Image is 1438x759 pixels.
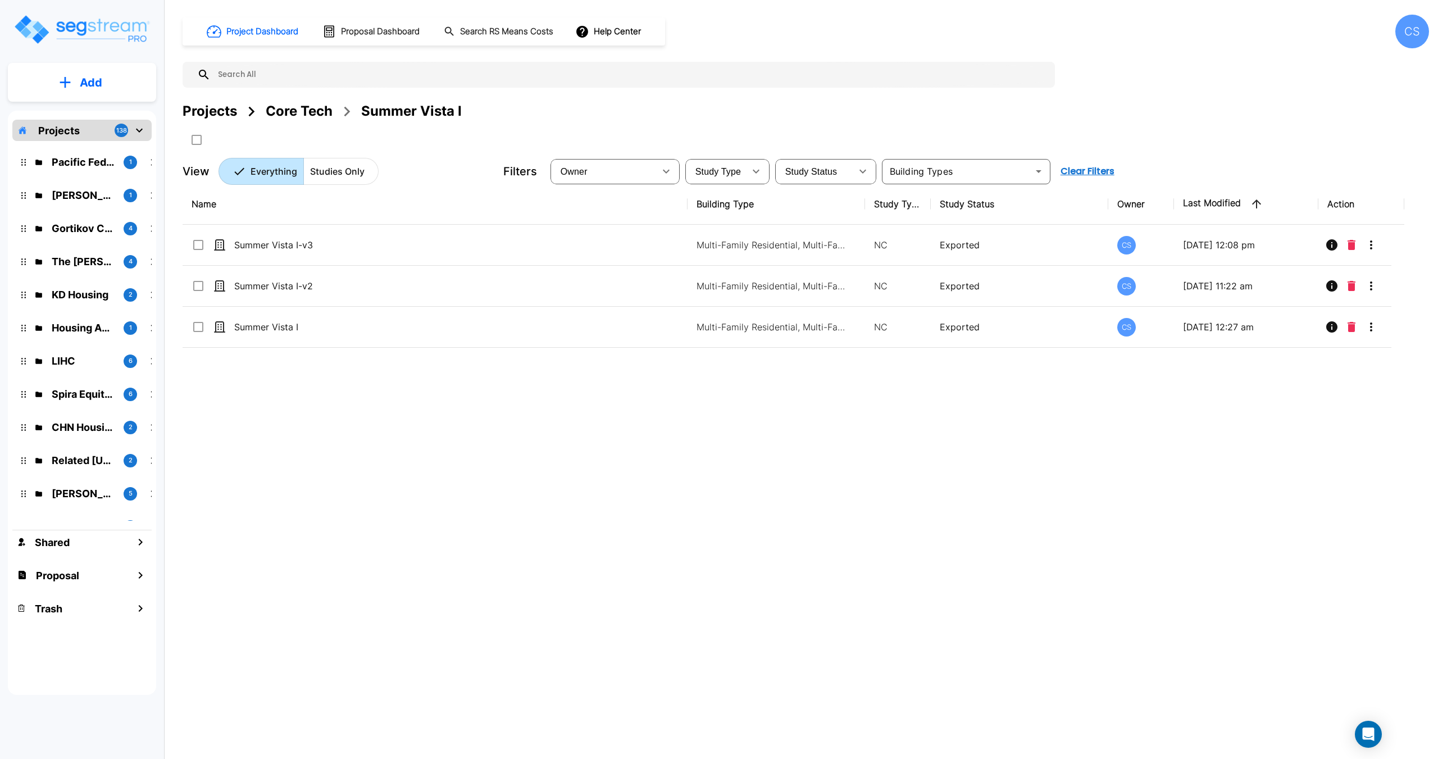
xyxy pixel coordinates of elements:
p: 2 [129,422,133,432]
span: Study Status [785,167,838,176]
p: 4 [129,257,133,266]
p: [DATE] 11:22 am [1183,279,1309,293]
h1: Trash [35,601,62,616]
button: More-Options [1360,234,1382,256]
div: Select [777,156,852,187]
p: 2 [129,456,133,465]
button: More-Options [1360,316,1382,338]
th: Action [1318,184,1404,225]
p: CHN Housing Partners [52,420,115,435]
p: Summer Vista I-v3 [234,238,609,252]
p: Schuyler Hewes [52,188,115,203]
p: NC [874,279,922,293]
p: Exported [940,320,1099,334]
button: Info [1321,275,1343,297]
h1: Search RS Means Costs [460,25,553,38]
button: Delete [1343,316,1360,338]
p: 1 [129,190,132,200]
th: Name [183,184,688,225]
p: The Richman Group Affordable Housing Corporation [52,254,115,269]
p: 6 [129,356,133,366]
p: Multi-Family Residential, Multi-Family Residential, Multi-Family Residential Site [697,279,848,293]
p: NC [874,320,922,334]
th: Owner [1108,184,1174,225]
div: CS [1117,318,1136,337]
button: Everything [219,158,304,185]
p: 138 [116,126,127,135]
button: SelectAll [185,129,208,151]
th: Study Status [931,184,1108,225]
h1: Proposal [36,568,79,583]
div: Select [688,156,745,187]
p: 1 [129,157,132,167]
p: Add [80,74,102,91]
button: Info [1321,234,1343,256]
div: Open Intercom Messenger [1355,721,1382,748]
img: Logo [13,13,151,46]
p: Multi-Family Residential, Multi-Family Residential, Multi-Family Residential Site [697,238,848,252]
button: Clear Filters [1056,160,1119,183]
button: Delete [1343,234,1360,256]
p: Projects [38,123,80,138]
div: Platform [219,158,379,185]
p: 5 [129,489,133,498]
p: Exported [940,238,1099,252]
button: Open [1031,163,1046,179]
p: Housing Authority of the County of Kern [52,320,115,335]
p: Multi-Family Residential, Multi-Family Residential, Multi-Family Residential Site [697,320,848,334]
div: CS [1117,236,1136,254]
p: Jeff Janda [52,486,115,501]
button: Studies Only [303,158,379,185]
input: Search All [211,62,1049,88]
p: Pacific Federal Management, Inc. [52,154,115,170]
p: Related California [52,453,115,468]
p: KD Housing [52,287,115,302]
p: 2 [129,290,133,299]
div: Projects [183,101,237,121]
p: Studies Only [310,165,365,178]
button: Help Center [573,21,645,42]
th: Building Type [688,184,865,225]
p: Spira Equity Partners [52,387,115,402]
p: NC [874,238,922,252]
div: CS [1117,277,1136,296]
span: Study Type [695,167,741,176]
h1: Shared [35,535,70,550]
button: Add [8,66,156,99]
button: Proposal Dashboard [318,20,426,43]
button: More-Options [1360,275,1382,297]
p: Bongate [52,519,115,534]
h1: Proposal Dashboard [341,25,420,38]
p: Gortikov Capital [52,221,115,236]
th: Last Modified [1174,184,1318,225]
button: Delete [1343,275,1360,297]
p: 4 [129,224,133,233]
p: View [183,163,210,180]
p: [DATE] 12:27 am [1183,320,1309,334]
p: 1 [129,323,132,333]
p: Filters [503,163,537,180]
h1: Project Dashboard [226,25,298,38]
p: Exported [940,279,1099,293]
p: Everything [251,165,297,178]
p: 6 [129,389,133,399]
div: Select [553,156,655,187]
span: Owner [561,167,588,176]
div: Summer Vista I [361,101,462,121]
div: Core Tech [266,101,333,121]
p: [DATE] 12:08 pm [1183,238,1309,252]
p: LIHC [52,353,115,369]
p: Summer Vista I [234,320,609,334]
div: CS [1395,15,1429,48]
input: Building Types [885,163,1029,179]
button: Search RS Means Costs [439,21,559,43]
button: Project Dashboard [202,19,304,44]
p: Summer Vista I-v2 [234,279,609,293]
button: Info [1321,316,1343,338]
th: Study Type [865,184,931,225]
